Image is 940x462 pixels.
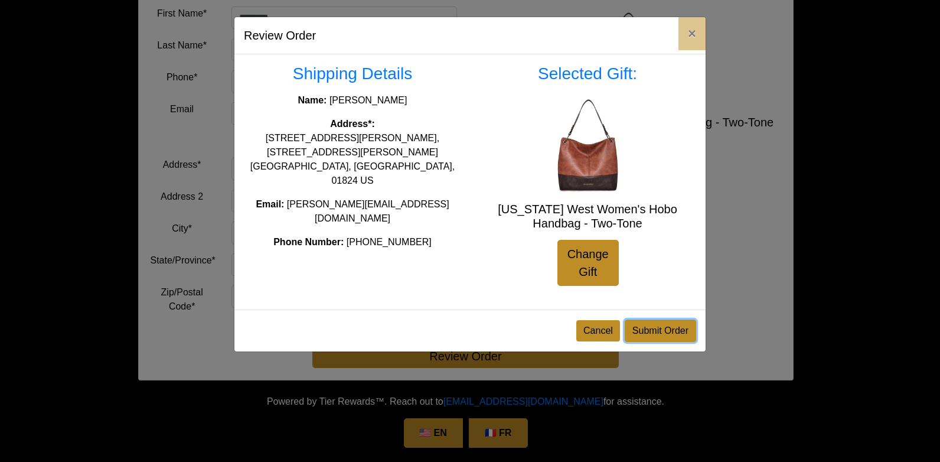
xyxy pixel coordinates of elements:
[244,64,461,84] h3: Shipping Details
[298,95,327,105] strong: Name:
[250,133,455,186] span: [STREET_ADDRESS][PERSON_NAME], [STREET_ADDRESS][PERSON_NAME] [GEOGRAPHIC_DATA], [GEOGRAPHIC_DATA]...
[540,98,635,193] img: Montana West Women's Hobo Handbag - Two-Tone
[256,199,284,209] strong: Email:
[688,25,696,41] span: ×
[347,237,432,247] span: [PHONE_NUMBER]
[678,17,706,50] button: Close
[479,202,696,230] h5: [US_STATE] West Women's Hobo Handbag - Two-Tone
[244,27,316,44] h5: Review Order
[625,320,696,342] button: Submit Order
[329,95,407,105] span: [PERSON_NAME]
[287,199,449,223] span: [PERSON_NAME][EMAIL_ADDRESS][DOMAIN_NAME]
[557,240,619,286] a: Change Gift
[330,119,375,129] strong: Address*:
[576,320,620,341] button: Cancel
[479,64,696,84] h3: Selected Gift:
[273,237,344,247] strong: Phone Number:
